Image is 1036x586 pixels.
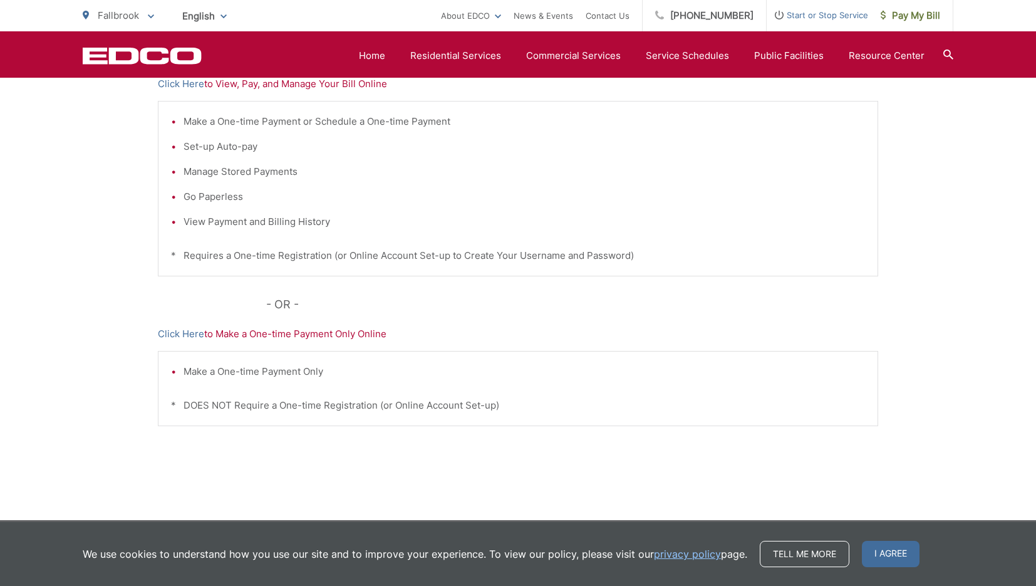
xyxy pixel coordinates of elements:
p: to View, Pay, and Manage Your Bill Online [158,76,878,92]
li: View Payment and Billing History [184,214,865,229]
li: Go Paperless [184,189,865,204]
li: Make a One-time Payment Only [184,364,865,379]
a: Commercial Services [526,48,621,63]
a: Click Here [158,327,204,342]
p: We use cookies to understand how you use our site and to improve your experience. To view our pol... [83,547,747,562]
li: Make a One-time Payment or Schedule a One-time Payment [184,114,865,129]
span: English [173,5,236,27]
a: EDCD logo. Return to the homepage. [83,47,202,65]
p: * DOES NOT Require a One-time Registration (or Online Account Set-up) [171,398,865,413]
span: Pay My Bill [881,8,940,23]
a: About EDCO [441,8,501,23]
a: Home [359,48,385,63]
p: * Requires a One-time Registration (or Online Account Set-up to Create Your Username and Password) [171,248,865,263]
a: Service Schedules [646,48,729,63]
a: News & Events [514,8,573,23]
span: Fallbrook [98,9,139,21]
a: Resource Center [849,48,925,63]
a: Click Here [158,76,204,92]
p: - OR - [266,295,879,314]
a: privacy policy [654,547,721,562]
p: to Make a One-time Payment Only Online [158,327,878,342]
li: Set-up Auto-pay [184,139,865,154]
li: Manage Stored Payments [184,164,865,179]
a: Contact Us [586,8,629,23]
a: Residential Services [410,48,501,63]
a: Tell me more [760,541,849,567]
a: Public Facilities [754,48,824,63]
